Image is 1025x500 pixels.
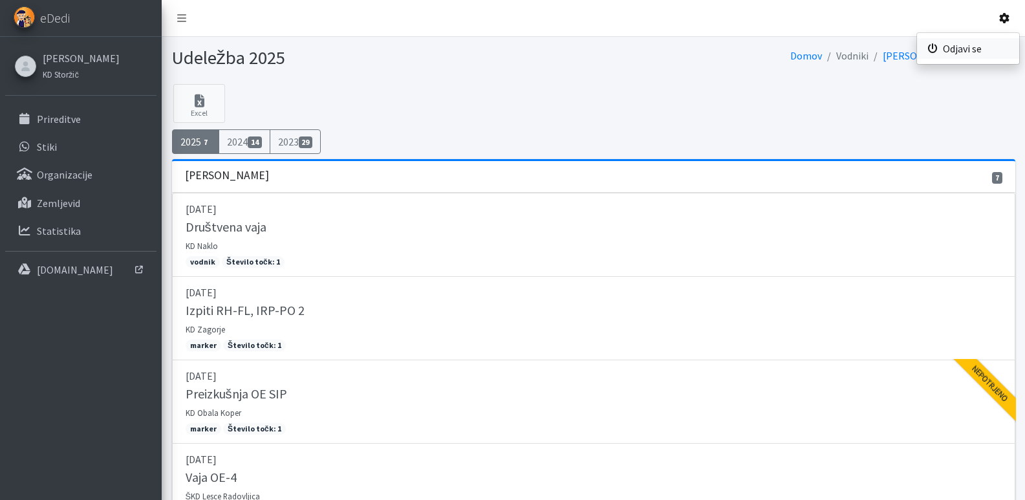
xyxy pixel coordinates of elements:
span: Število točk: 1 [222,256,285,268]
a: 202329 [270,129,321,154]
span: marker [186,423,221,435]
a: 202414 [219,129,270,154]
a: [DOMAIN_NAME] [5,257,156,283]
a: Odjavi se [917,38,1019,59]
small: KD Zagorje [186,324,225,334]
a: [PERSON_NAME] [883,49,960,62]
span: vodnik [186,256,220,268]
a: [DATE] Preizkušnja OE SIP KD Obala Koper marker Število točk: 1 Nepotrjeno [172,360,1015,444]
p: [DATE] [186,451,1002,467]
span: 29 [299,136,313,148]
span: 7 [992,172,1002,184]
h5: Vaja OE-4 [186,470,237,485]
span: 7 [201,136,211,148]
p: Stiki [37,140,57,153]
h1: Udeležba 2025 [172,47,589,69]
p: Organizacije [37,168,92,181]
small: KD Obala Koper [186,408,241,418]
span: Število točk: 1 [223,423,286,435]
a: Domov [790,49,822,62]
p: [DATE] [186,368,1002,384]
li: Vodniki [822,47,869,65]
a: 20257 [172,129,220,154]
p: [DATE] [186,201,1002,217]
h5: Izpiti RH-FL, IRP-PO 2 [186,303,305,318]
a: [DATE] Izpiti RH-FL, IRP-PO 2 KD Zagorje marker Število točk: 1 [172,277,1015,360]
small: KD Storžič [43,69,79,80]
span: Število točk: 1 [223,340,286,351]
a: KD Storžič [43,66,120,82]
img: eDedi [14,6,35,28]
a: Stiki [5,134,156,160]
span: eDedi [40,8,70,28]
a: Zemljevid [5,190,156,216]
a: Statistika [5,218,156,244]
small: KD Naklo [186,241,218,251]
a: [DATE] Društvena vaja KD Naklo vodnik Število točk: 1 [172,193,1015,277]
p: Prireditve [37,113,81,125]
a: [PERSON_NAME] [43,50,120,66]
a: Organizacije [5,162,156,188]
p: Statistika [37,224,81,237]
a: Prireditve [5,106,156,132]
h5: Društvena vaja [186,219,266,235]
span: 14 [248,136,262,148]
p: [DOMAIN_NAME] [37,263,113,276]
span: marker [186,340,221,351]
p: Zemljevid [37,197,80,210]
h5: Preizkušnja OE SIP [186,386,287,402]
h3: [PERSON_NAME] [185,169,269,182]
a: Excel [173,84,225,123]
p: [DATE] [186,285,1002,300]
